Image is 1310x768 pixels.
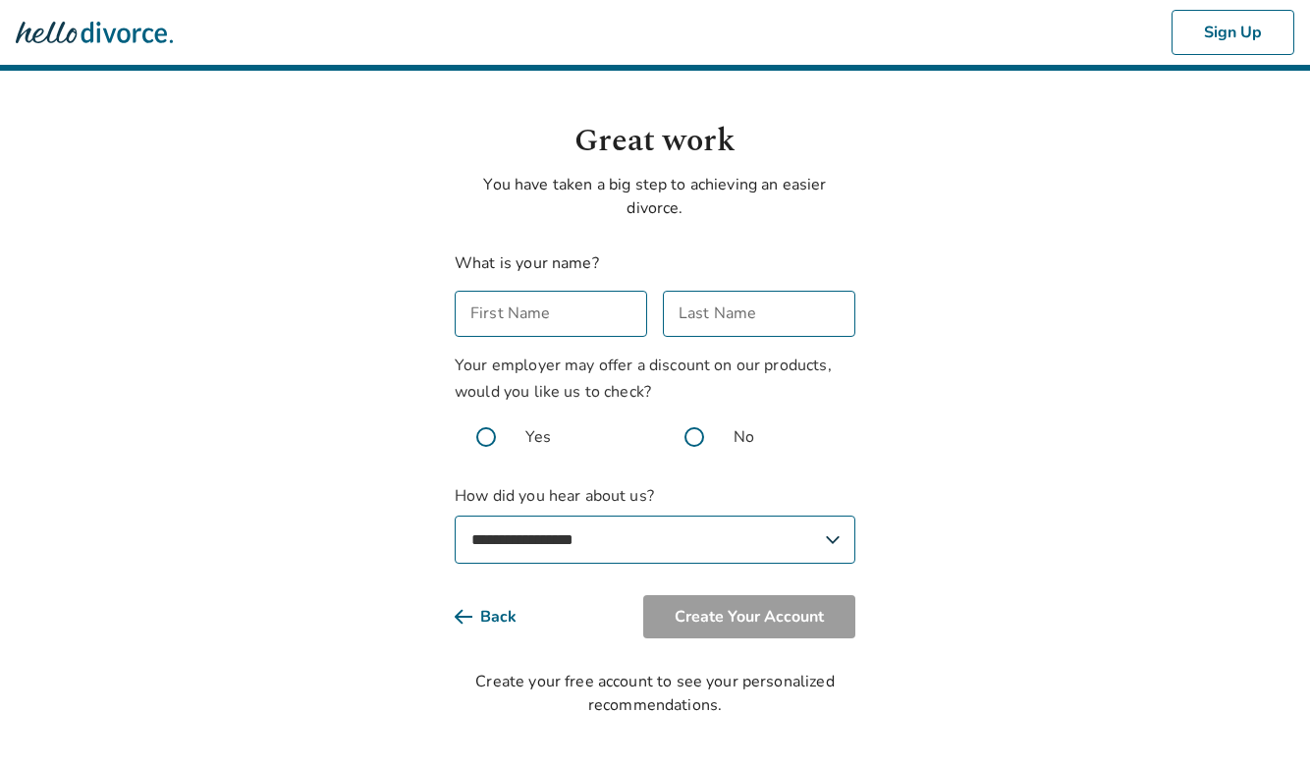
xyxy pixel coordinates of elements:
button: Create Your Account [643,595,855,638]
div: Create your free account to see your personalized recommendations. [455,670,855,717]
span: No [734,425,754,449]
select: How did you hear about us? [455,516,855,564]
span: Yes [525,425,551,449]
h1: Great work [455,118,855,165]
label: How did you hear about us? [455,484,855,564]
iframe: Chat Widget [1212,674,1310,768]
p: You have taken a big step to achieving an easier divorce. [455,173,855,220]
label: What is your name? [455,252,599,274]
img: Hello Divorce Logo [16,13,173,52]
button: Back [455,595,548,638]
span: Your employer may offer a discount on our products, would you like us to check? [455,355,832,403]
button: Sign Up [1172,10,1294,55]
